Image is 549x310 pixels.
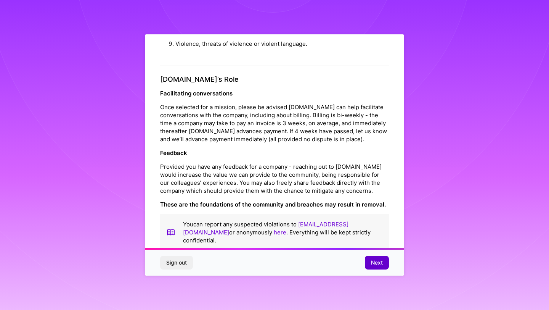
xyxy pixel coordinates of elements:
li: Violence, threats of violence or violent language. [175,37,389,51]
a: here [274,229,286,236]
h4: [DOMAIN_NAME]’s Role [160,75,389,84]
button: Sign out [160,256,193,270]
p: You can report any suspected violations to or anonymously . Everything will be kept strictly conf... [183,220,383,244]
img: book icon [166,220,175,244]
strong: Facilitating conversations [160,90,233,97]
p: Once selected for a mission, please be advised [DOMAIN_NAME] can help facilitate conversations wi... [160,103,389,143]
strong: These are the foundations of the community and breaches may result in removal. [160,201,386,208]
a: [EMAIL_ADDRESS][DOMAIN_NAME] [183,221,348,236]
strong: Feedback [160,149,187,157]
p: Provided you have any feedback for a company - reaching out to [DOMAIN_NAME] would increase the v... [160,163,389,195]
span: Next [371,259,383,266]
button: Next [365,256,389,270]
span: Sign out [166,259,187,266]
